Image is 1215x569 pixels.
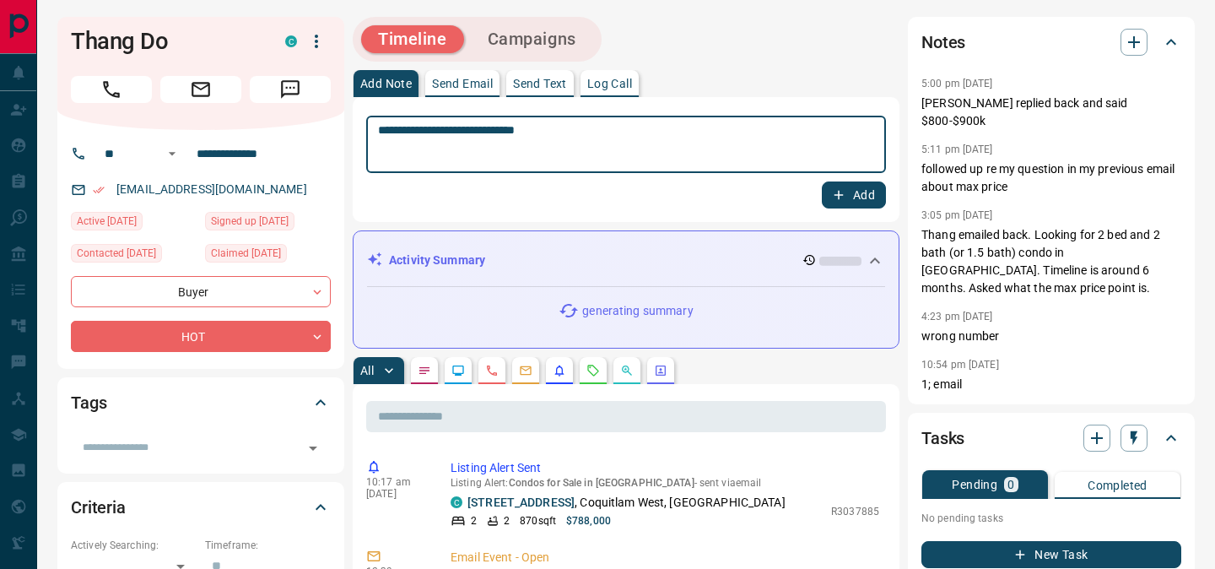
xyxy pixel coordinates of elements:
[432,78,493,89] p: Send Email
[952,479,997,490] p: Pending
[360,78,412,89] p: Add Note
[71,487,331,528] div: Criteria
[566,513,611,528] p: $788,000
[485,364,499,377] svg: Calls
[921,95,1181,130] p: [PERSON_NAME] replied back and said $800-$900k
[921,311,993,322] p: 4:23 pm [DATE]
[921,209,993,221] p: 3:05 pm [DATE]
[921,160,1181,196] p: followed up re my question in my previous email about max price
[361,25,464,53] button: Timeline
[301,436,325,460] button: Open
[921,22,1181,62] div: Notes
[451,549,879,566] p: Email Event - Open
[205,244,331,268] div: Mon Apr 21 2025
[367,245,885,276] div: Activity Summary
[160,76,241,103] span: Email
[921,376,1181,393] p: 1; email
[620,364,634,377] svg: Opportunities
[77,213,137,230] span: Active [DATE]
[587,78,632,89] p: Log Call
[71,389,106,416] h2: Tags
[451,459,879,477] p: Listing Alert Sent
[467,496,575,509] a: [STREET_ADDRESS]
[467,494,786,512] p: , Coquitlam West, [GEOGRAPHIC_DATA]
[513,78,567,89] p: Send Text
[116,182,307,196] a: [EMAIL_ADDRESS][DOMAIN_NAME]
[509,477,694,489] span: Condos for Sale in [GEOGRAPHIC_DATA]
[921,359,999,371] p: 10:54 pm [DATE]
[250,76,331,103] span: Message
[211,213,289,230] span: Signed up [DATE]
[285,35,297,47] div: condos.ca
[831,504,879,519] p: R3037885
[71,212,197,236] div: Thu Jul 24 2025
[71,76,152,103] span: Call
[654,364,667,377] svg: Agent Actions
[77,245,156,262] span: Contacted [DATE]
[366,488,425,500] p: [DATE]
[366,476,425,488] p: 10:17 am
[71,494,126,521] h2: Criteria
[921,425,964,452] h2: Tasks
[553,364,566,377] svg: Listing Alerts
[1007,479,1014,490] p: 0
[921,226,1181,297] p: Thang emailed back. Looking for 2 bed and 2 bath (or 1.5 bath) condo in [GEOGRAPHIC_DATA]. Timeli...
[921,144,993,155] p: 5:11 pm [DATE]
[921,541,1181,568] button: New Task
[93,184,105,196] svg: Email Verified
[211,245,281,262] span: Claimed [DATE]
[71,244,197,268] div: Tue Jul 08 2025
[205,538,331,553] p: Timeframe:
[1088,480,1147,491] p: Completed
[921,29,965,56] h2: Notes
[451,477,879,489] p: Listing Alert : - sent via email
[451,364,465,377] svg: Lead Browsing Activity
[921,78,993,89] p: 5:00 pm [DATE]
[921,418,1181,458] div: Tasks
[418,364,431,377] svg: Notes
[71,382,331,423] div: Tags
[360,365,374,377] p: All
[504,513,510,528] p: 2
[451,496,462,508] div: condos.ca
[205,212,331,236] div: Mon Apr 21 2025
[822,182,886,209] button: Add
[389,252,485,269] p: Activity Summary
[520,513,556,528] p: 870 sqft
[471,513,477,528] p: 2
[71,321,331,352] div: HOT
[71,276,331,307] div: Buyer
[586,364,600,377] svg: Requests
[921,506,1181,531] p: No pending tasks
[582,302,693,320] p: generating summary
[71,538,197,553] p: Actively Searching:
[519,364,532,377] svg: Emails
[921,328,1181,345] p: wrong number
[162,144,182,164] button: Open
[71,28,260,55] h1: Thang Do
[471,25,593,53] button: Campaigns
